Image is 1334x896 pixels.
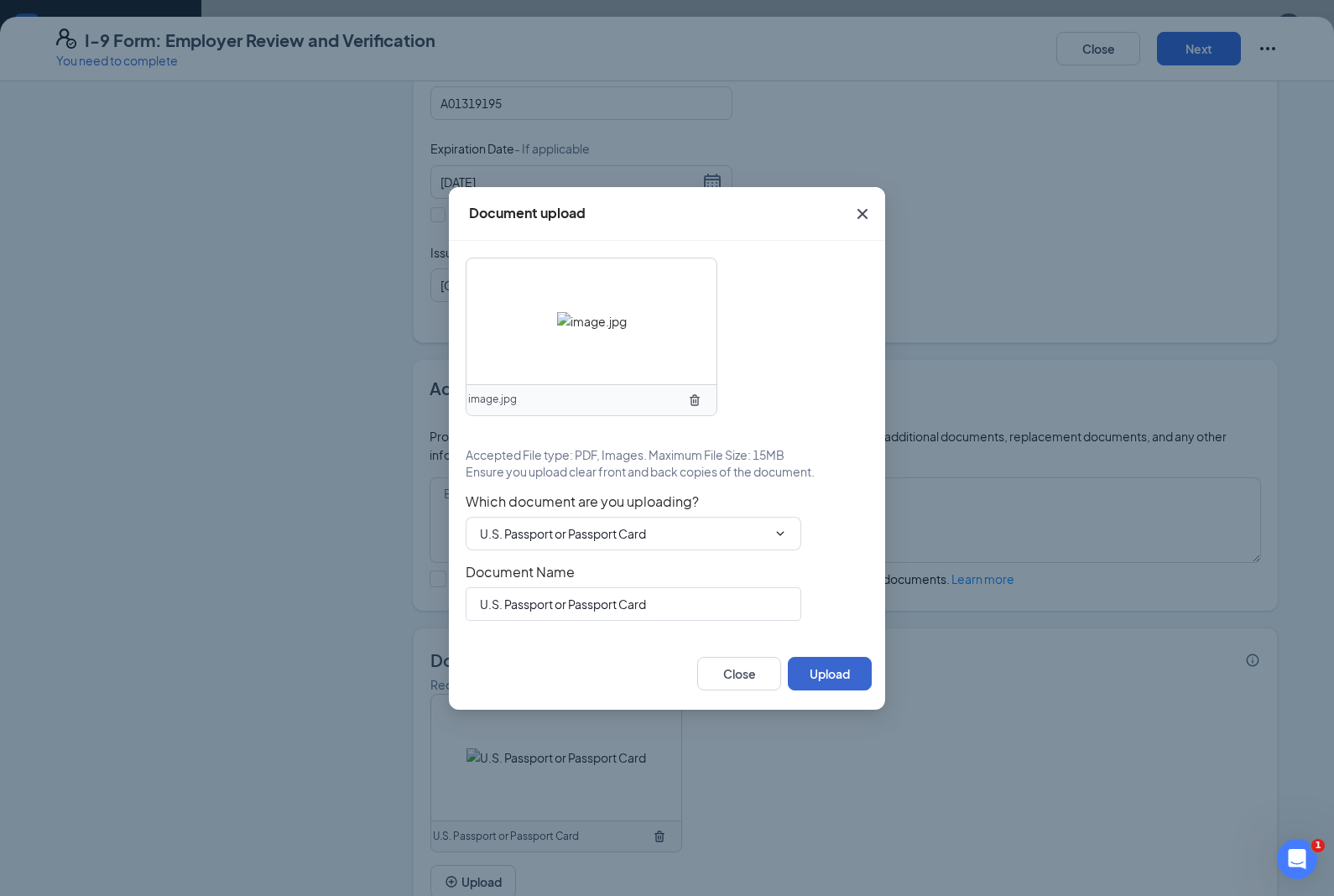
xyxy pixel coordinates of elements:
[852,204,873,224] svg: Cross
[480,524,767,543] input: Select document type
[557,312,627,331] img: image.jpg
[774,527,787,540] svg: ChevronDown
[466,493,868,510] span: Which document are you uploading?
[788,657,872,690] button: Upload
[681,387,708,414] button: TrashOutline
[1311,839,1325,852] span: 1
[688,393,701,407] svg: TrashOutline
[469,204,586,222] div: Document upload
[1277,839,1317,879] iframe: Intercom live chat
[468,392,517,408] span: image.jpg
[466,446,784,463] span: Accepted File type: PDF, Images. Maximum File Size: 15MB
[466,463,815,480] span: Ensure you upload clear front and back copies of the document.
[466,564,868,581] span: Document Name
[840,187,885,241] button: Close
[697,657,781,690] button: Close
[466,587,801,621] input: Enter document name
